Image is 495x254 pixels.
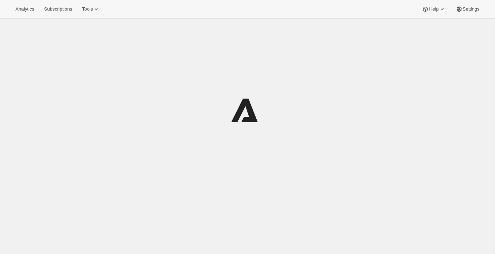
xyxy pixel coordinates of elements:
button: Subscriptions [40,4,76,14]
span: Analytics [15,6,34,12]
button: Analytics [11,4,38,14]
span: Settings [463,6,480,12]
span: Help [429,6,438,12]
span: Subscriptions [44,6,72,12]
button: Help [418,4,450,14]
span: Tools [82,6,93,12]
button: Settings [451,4,484,14]
button: Tools [78,4,104,14]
